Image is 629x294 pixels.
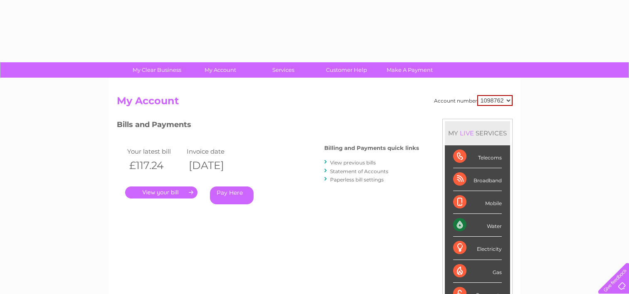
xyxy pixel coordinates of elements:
a: Customer Help [312,62,381,78]
td: Your latest bill [125,146,185,157]
a: Statement of Accounts [330,168,388,174]
div: Mobile [453,191,502,214]
th: £117.24 [125,157,185,174]
a: Paperless bill settings [330,176,384,183]
h3: Bills and Payments [117,119,419,133]
a: . [125,186,197,198]
h2: My Account [117,95,513,111]
a: Make A Payment [375,62,444,78]
a: My Clear Business [123,62,191,78]
div: Electricity [453,237,502,260]
a: View previous bills [330,159,376,166]
div: Account number [434,95,513,106]
h4: Billing and Payments quick links [324,145,419,151]
div: Water [453,214,502,237]
a: My Account [186,62,254,78]
div: LIVE [458,129,476,137]
div: MY SERVICES [445,121,510,145]
a: Pay Here [210,186,254,204]
th: [DATE] [185,157,244,174]
div: Gas [453,260,502,283]
td: Invoice date [185,146,244,157]
div: Broadband [453,168,502,191]
a: Services [249,62,318,78]
div: Telecoms [453,145,502,168]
